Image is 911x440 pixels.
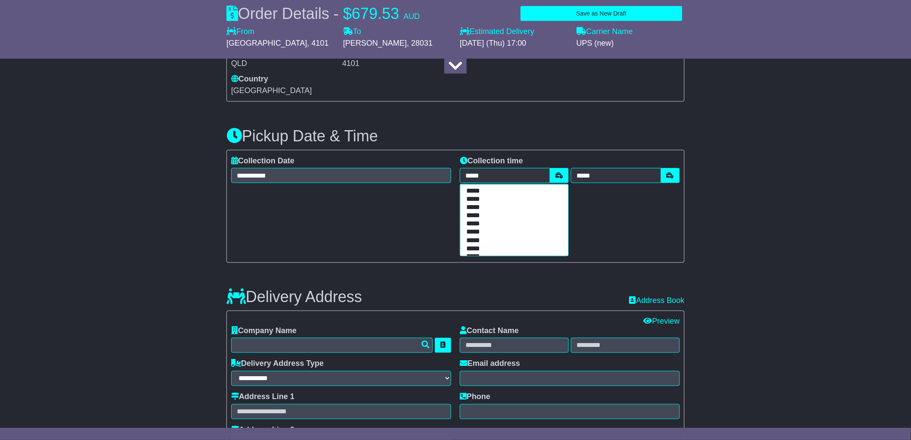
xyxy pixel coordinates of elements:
span: [GEOGRAPHIC_DATA] [226,39,307,47]
div: UPS (new) [576,39,685,48]
div: [DATE] (Thu) 17:00 [460,39,568,48]
label: Country [231,75,268,84]
label: Address Line 2 [231,426,294,435]
label: Estimated Delivery [460,27,568,37]
label: Delivery Address Type [231,359,324,369]
div: Order Details - [226,4,420,23]
a: Address Book [629,296,685,305]
span: [GEOGRAPHIC_DATA] [231,86,312,95]
label: Carrier Name [576,27,633,37]
label: From [226,27,254,37]
span: AUD [403,12,420,21]
label: Contact Name [460,327,519,336]
span: , 4101 [307,39,328,47]
button: Save as New Draft [521,6,682,21]
h3: Delivery Address [226,289,362,306]
h3: Pickup Date & Time [226,128,685,145]
label: Address Line 1 [231,393,294,402]
span: $ [343,5,352,22]
span: 679.53 [352,5,399,22]
label: Collection Date [231,156,294,166]
span: [PERSON_NAME] [343,39,407,47]
div: QLD [231,59,340,69]
label: Phone [460,393,490,402]
label: Company Name [231,327,297,336]
label: To [343,27,361,37]
a: Preview [644,317,680,326]
label: Email address [460,359,520,369]
span: , 28031 [407,39,433,47]
label: Collection time [460,156,523,166]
